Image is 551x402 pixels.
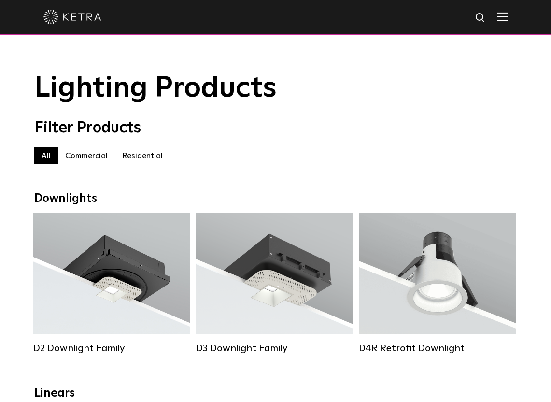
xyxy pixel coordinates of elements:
[497,12,508,21] img: Hamburger%20Nav.svg
[34,387,517,401] div: Linears
[33,213,190,354] a: D2 Downlight Family Lumen Output:1200Colors:White / Black / Gloss Black / Silver / Bronze / Silve...
[359,343,516,354] div: D4R Retrofit Downlight
[33,343,190,354] div: D2 Downlight Family
[359,213,516,354] a: D4R Retrofit Downlight Lumen Output:800Colors:White / BlackBeam Angles:15° / 25° / 40° / 60°Watta...
[34,119,517,137] div: Filter Products
[115,147,170,164] label: Residential
[475,12,487,24] img: search icon
[34,147,58,164] label: All
[34,192,517,206] div: Downlights
[34,74,277,103] span: Lighting Products
[58,147,115,164] label: Commercial
[43,10,101,24] img: ketra-logo-2019-white
[196,213,353,354] a: D3 Downlight Family Lumen Output:700 / 900 / 1100Colors:White / Black / Silver / Bronze / Paintab...
[196,343,353,354] div: D3 Downlight Family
